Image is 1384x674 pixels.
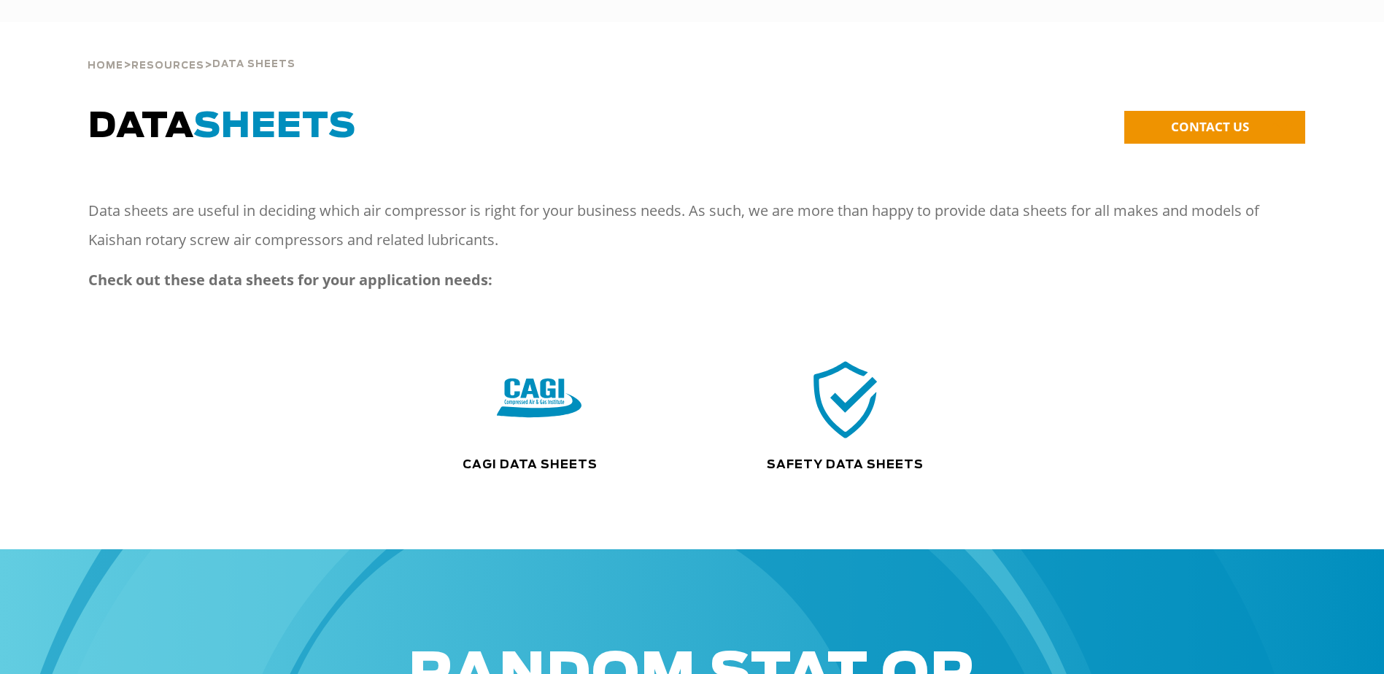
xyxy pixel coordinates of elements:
[767,459,924,470] a: Safety Data Sheets
[497,357,581,442] img: CAGI
[1171,118,1249,135] span: CONTACT US
[88,196,1270,255] p: Data sheets are useful in deciding which air compressor is right for your business needs. As such...
[704,357,986,442] div: safety icon
[131,61,204,71] span: Resources
[88,58,123,71] a: Home
[88,270,492,290] strong: Check out these data sheets for your application needs:
[131,58,204,71] a: Resources
[88,22,295,77] div: > >
[212,60,295,69] span: Data Sheets
[193,109,356,144] span: SHEETS
[803,357,888,442] img: safety icon
[88,109,356,144] span: DATA
[386,357,692,442] div: CAGI
[88,61,123,71] span: Home
[1124,111,1305,144] a: CONTACT US
[463,459,598,470] a: CAGI Data Sheets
